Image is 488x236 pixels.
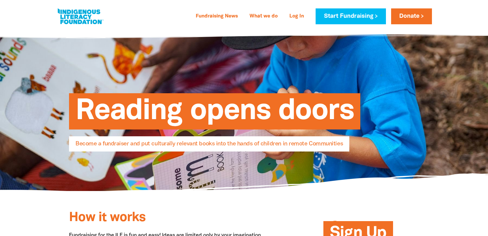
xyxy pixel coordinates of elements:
[285,11,308,22] a: Log In
[316,8,386,24] a: Start Fundraising
[69,212,145,224] span: How it works
[76,141,343,152] span: Become a fundraiser and put culturally relevant books into the hands of children in remote Commun...
[391,8,432,24] a: Donate
[246,11,282,22] a: What we do
[76,98,354,129] span: Reading opens doors
[192,11,242,22] a: Fundraising News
